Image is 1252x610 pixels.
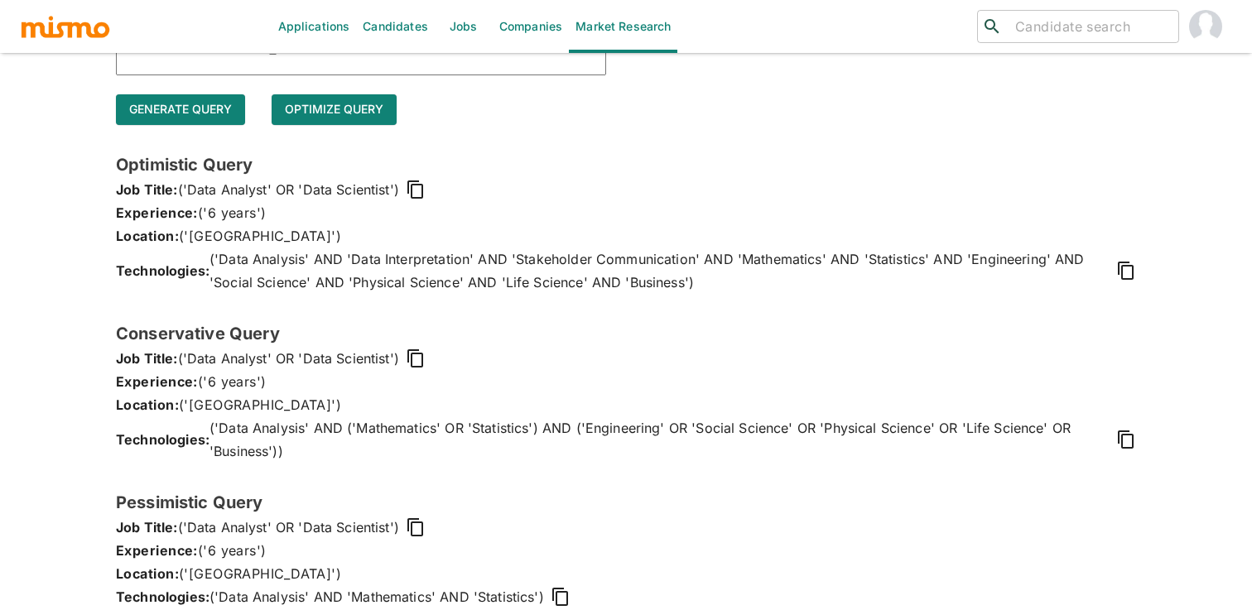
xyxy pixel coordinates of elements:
span: ('Data Analysis' AND 'Mathematics' AND 'Statistics') [209,585,544,608]
span: Location: [116,396,179,413]
span: Experience: [116,204,198,221]
p: ('[GEOGRAPHIC_DATA]') [116,393,1136,416]
span: ('Data Analyst' OR 'Data Scientist') [178,178,399,201]
p: ('6 years') [116,201,1136,224]
p: ('6 years') [116,370,1136,393]
h6: Pessimistic Query [116,489,1136,516]
input: Candidate search [1009,15,1172,38]
span: Technologies: [116,585,209,608]
img: logo [20,14,111,39]
h6: Optimistic Query [116,151,1136,178]
span: Experience: [116,373,198,390]
span: Location: [116,228,179,244]
span: Job Title: [116,347,178,370]
span: Experience: [116,542,198,559]
span: ('Data Analyst' OR 'Data Scientist') [178,516,399,539]
span: ('Data Analysis' AND ('Mathematics' OR 'Statistics') AND ('Engineering' OR 'Social Science' OR 'P... [209,416,1110,463]
button: Optimize Query [272,94,397,125]
span: Technologies: [116,428,209,451]
span: Location: [116,565,179,582]
p: ('[GEOGRAPHIC_DATA]') [116,224,1136,247]
span: ('Data Analyst' OR 'Data Scientist') [178,347,399,370]
h6: Conservative Query [116,320,1136,347]
span: Job Title: [116,516,178,539]
p: ('6 years') [116,539,1136,562]
span: ('Data Analysis' AND 'Data Interpretation' AND 'Stakeholder Communication' AND 'Mathematics' AND ... [209,247,1110,294]
img: Gabriel Hernandez [1189,10,1222,43]
span: Technologies: [116,259,209,282]
p: ('[GEOGRAPHIC_DATA]') [116,562,1136,585]
span: Job Title: [116,178,178,201]
button: Generate query [116,94,245,125]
